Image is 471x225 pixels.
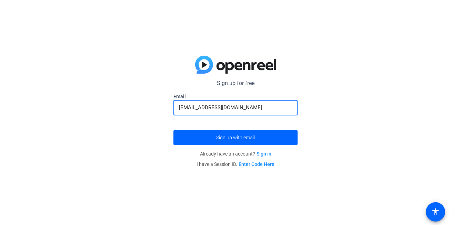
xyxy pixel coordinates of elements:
label: Email [173,93,298,100]
a: Enter Code Here [239,161,274,167]
p: Sign up for free [173,79,298,87]
a: Sign in [257,151,271,157]
mat-icon: accessibility [431,208,440,216]
img: blue-gradient.svg [195,56,276,74]
span: I have a Session ID. [197,161,274,167]
span: Already have an account? [200,151,271,157]
button: Sign up with email [173,130,298,145]
input: Enter Email Address [179,103,292,112]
